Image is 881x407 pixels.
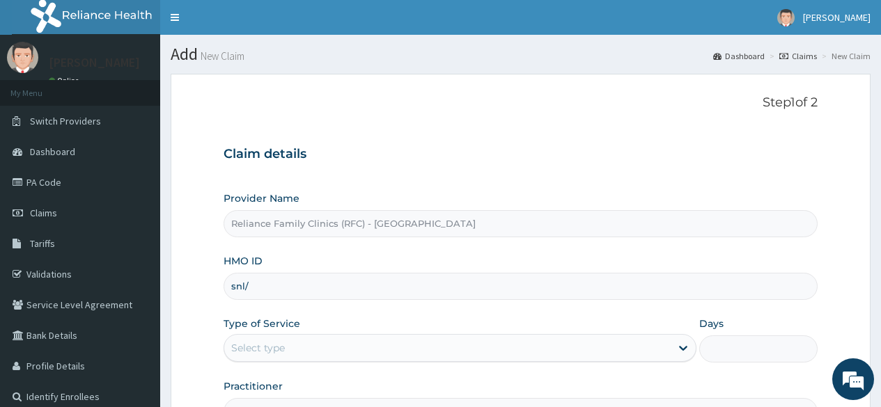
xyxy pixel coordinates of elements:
h3: Claim details [224,147,818,162]
a: Online [49,76,82,86]
span: Dashboard [30,145,75,158]
label: Provider Name [224,191,299,205]
input: Enter HMO ID [224,273,818,300]
p: Step 1 of 2 [224,95,818,111]
img: User Image [777,9,795,26]
label: Practitioner [224,379,283,393]
span: Switch Providers [30,115,101,127]
span: Claims [30,207,57,219]
li: New Claim [818,50,871,62]
label: Type of Service [224,317,300,330]
small: New Claim [198,51,244,61]
a: Dashboard [713,50,765,62]
h1: Add [171,45,871,63]
a: Claims [779,50,817,62]
div: Select type [231,341,285,355]
span: Tariffs [30,237,55,250]
img: User Image [7,42,38,73]
label: Days [699,317,724,330]
label: HMO ID [224,254,263,268]
span: [PERSON_NAME] [803,11,871,24]
p: [PERSON_NAME] [49,56,140,69]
